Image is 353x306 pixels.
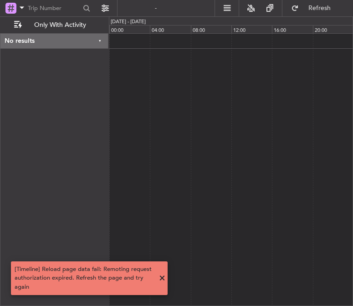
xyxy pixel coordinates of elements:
div: 08:00 [191,25,231,33]
input: Trip Number [28,1,80,15]
button: Refresh [287,1,342,15]
div: 00:00 [109,25,150,33]
div: 12:00 [231,25,272,33]
div: [Timeline] Reload page data fail: Remoting request authorization expired. Refresh the page and tr... [15,265,154,292]
div: 16:00 [272,25,312,33]
div: [DATE] - [DATE] [111,18,146,26]
button: Only With Activity [10,18,99,32]
div: 04:00 [150,25,190,33]
span: Only With Activity [24,22,96,28]
span: Refresh [301,5,339,11]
